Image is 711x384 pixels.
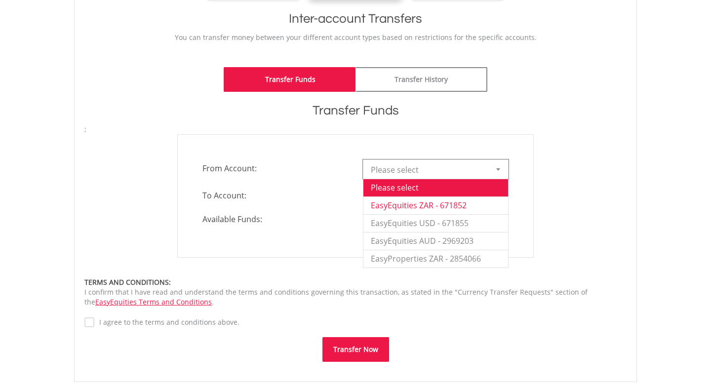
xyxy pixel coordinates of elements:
[94,317,239,327] label: I agree to the terms and conditions above.
[355,67,487,92] a: Transfer History
[195,214,355,225] span: Available Funds:
[84,10,627,28] h1: Inter-account Transfers
[84,277,627,307] div: I confirm that I have read and understand the terms and conditions governing this transaction, as...
[195,159,355,177] span: From Account:
[84,102,627,119] h1: Transfer Funds
[224,67,355,92] a: Transfer Funds
[84,124,627,362] form: ;
[322,337,389,362] button: Transfer Now
[195,187,355,204] span: To Account:
[84,33,627,42] p: You can transfer money between your different account types based on restrictions for the specifi...
[363,196,508,214] li: EasyEquities ZAR - 671852
[95,297,212,307] a: EasyEquities Terms and Conditions
[363,250,508,268] li: EasyProperties ZAR - 2854066
[363,232,508,250] li: EasyEquities AUD - 2969203
[363,214,508,232] li: EasyEquities USD - 671855
[363,179,508,196] li: Please select
[84,277,627,287] div: TERMS AND CONDITIONS:
[371,160,486,180] span: Please select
